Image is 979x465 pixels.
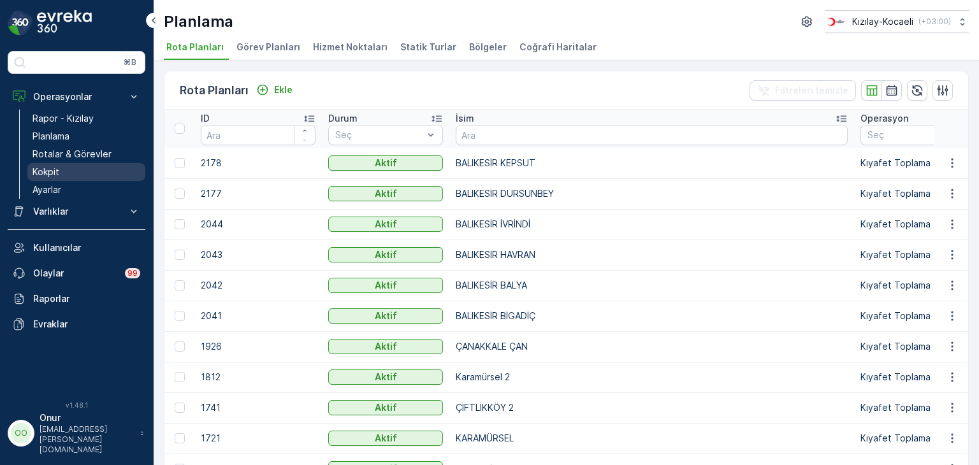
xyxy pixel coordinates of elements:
p: Seç [867,129,955,141]
td: BALIKESİR HAVRAN [449,240,854,270]
td: BALIKESİR DURSUNBEY [449,178,854,209]
p: 99 [127,268,138,278]
p: Kokpit [33,166,59,178]
div: Toggle Row Selected [175,189,185,199]
p: Operasyonlar [33,90,120,103]
div: Toggle Row Selected [175,280,185,290]
div: Toggle Row Selected [175,311,185,321]
p: Ekle [274,83,293,96]
span: Coğrafi Haritalar [519,41,597,54]
td: BALIKESİR İVRİNDİ [449,209,854,240]
button: Aktif [328,278,443,293]
a: Rapor - Kızılay [27,110,145,127]
div: Toggle Row Selected [175,219,185,229]
a: Rotalar & Görevler [27,145,145,163]
p: Olaylar [33,267,117,280]
p: Aktif [375,432,397,445]
p: Operasyon [860,112,908,125]
button: Aktif [328,369,443,385]
div: Toggle Row Selected [175,403,185,413]
p: Aktif [375,340,397,353]
td: ÇANAKKALE ÇAN [449,331,854,362]
a: Olaylar99 [8,261,145,286]
td: 1812 [194,362,322,392]
a: Ayarlar [27,181,145,199]
td: 2042 [194,270,322,301]
button: Kızılay-Kocaeli(+03:00) [825,10,969,33]
button: Aktif [328,431,443,446]
a: Kokpit [27,163,145,181]
p: ID [201,112,210,125]
span: Hizmet Noktaları [313,41,388,54]
a: Planlama [27,127,145,145]
a: Raporlar [8,286,145,311]
span: Bölgeler [469,41,507,54]
td: 2178 [194,148,322,178]
p: ( +03:00 ) [918,17,951,27]
p: Varlıklar [33,205,120,218]
td: 2041 [194,301,322,331]
button: Aktif [328,155,443,171]
td: BALIKESİR BİGADİÇ [449,301,854,331]
div: Toggle Row Selected [175,372,185,382]
span: Statik Turlar [400,41,456,54]
button: OOOnur[EMAIL_ADDRESS][PERSON_NAME][DOMAIN_NAME] [8,411,145,455]
td: 2177 [194,178,322,209]
p: Rota Planları [180,82,249,99]
input: Ara [456,125,848,145]
td: BALIKESİR KEPSUT [449,148,854,178]
a: Kullanıcılar [8,235,145,261]
td: Karamürsel 2 [449,362,854,392]
p: Rotalar & Görevler [33,148,112,161]
p: Planlama [33,130,69,143]
p: ⌘B [124,57,136,68]
a: Evraklar [8,311,145,337]
p: Aktif [375,279,397,292]
p: Onur [40,411,134,424]
button: Aktif [328,308,443,324]
button: Aktif [328,247,443,262]
p: Rapor - Kızılay [33,112,94,125]
p: Aktif [375,218,397,231]
td: BALIKESİR BALYA [449,270,854,301]
div: Toggle Row Selected [175,250,185,260]
p: Aktif [375,157,397,169]
p: Evraklar [33,318,140,331]
td: ÇİFTLİKKÖY 2 [449,392,854,423]
p: Ayarlar [33,183,61,196]
button: Varlıklar [8,199,145,224]
p: Kızılay-Kocaeli [852,15,913,28]
td: KARAMÜRSEL [449,423,854,454]
p: Kullanıcılar [33,241,140,254]
td: 1721 [194,423,322,454]
div: Toggle Row Selected [175,433,185,443]
button: Aktif [328,186,443,201]
p: Seç [335,129,423,141]
button: Aktif [328,400,443,415]
td: 1926 [194,331,322,362]
p: Filtreleri temizle [775,84,848,97]
div: Toggle Row Selected [175,158,185,168]
div: Toggle Row Selected [175,341,185,352]
input: Ara [201,125,315,145]
td: 2044 [194,209,322,240]
p: Aktif [375,371,397,383]
span: Görev Planları [236,41,300,54]
p: Aktif [375,248,397,261]
button: Filtreleri temizle [750,80,856,101]
p: [EMAIL_ADDRESS][PERSON_NAME][DOMAIN_NAME] [40,424,134,455]
button: Aktif [328,217,443,232]
p: Durum [328,112,358,125]
button: Operasyonlar [8,84,145,110]
p: Aktif [375,187,397,200]
td: 2043 [194,240,322,270]
button: Ekle [251,82,298,97]
p: Planlama [164,11,233,32]
img: logo_dark-DEwI_e13.png [37,10,92,36]
span: Rota Planları [166,41,224,54]
p: İsim [456,112,474,125]
p: Raporlar [33,292,140,305]
td: 1741 [194,392,322,423]
img: logo [8,10,33,36]
button: Aktif [328,339,443,354]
